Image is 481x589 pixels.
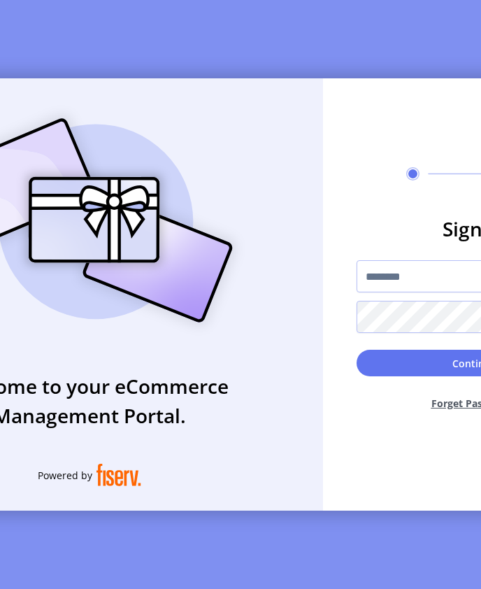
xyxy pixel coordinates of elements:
span: Powered by [38,468,92,483]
